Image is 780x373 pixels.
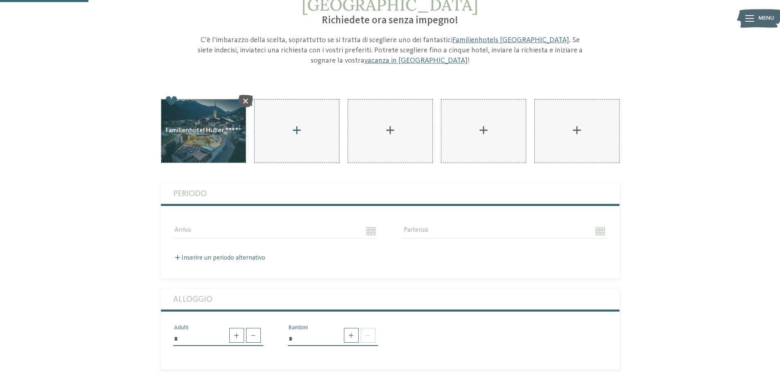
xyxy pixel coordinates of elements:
label: Alloggio [173,289,607,310]
a: Familienhotels [GEOGRAPHIC_DATA] [452,36,569,44]
span: Richiedete ora senza impegno! [322,16,458,26]
label: Periodo [173,183,607,204]
a: vacanza in [GEOGRAPHIC_DATA] [364,57,468,64]
p: C’è l’imbarazzo della scelta, soprattutto se si tratta di scegliere uno dei fantastici . Se siete... [196,35,585,66]
label: Inserire un periodo alternativo [173,255,265,261]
